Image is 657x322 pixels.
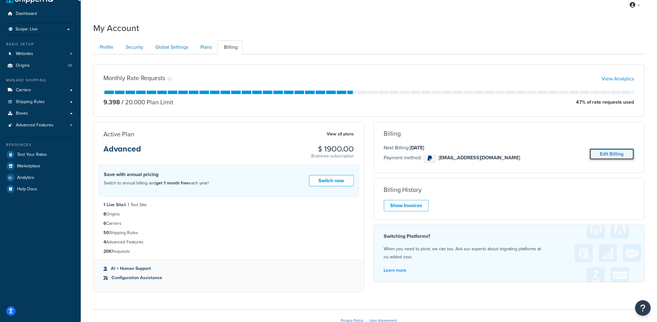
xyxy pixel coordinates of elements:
p: 20.000 Plan Limit [120,98,173,107]
h3: Monthly Rate Requests [103,75,165,81]
a: Carriers [5,84,76,96]
a: Global Settings [149,40,193,54]
li: Websites [5,48,76,60]
a: Help Docs [5,184,76,195]
strong: [DATE] [410,144,424,151]
h3: $ 1900.00 [312,145,354,153]
a: Billing [217,40,243,54]
a: Advanced Features 4 [5,120,76,131]
strong: 8 [103,211,106,217]
p: When you need to pivot, we can too. Ask our experts about migrating platforms at no added cost. [384,245,635,261]
span: / [121,98,124,107]
span: Boxes [16,111,28,116]
span: 4 [70,123,72,128]
span: 4 [70,51,72,57]
li: Configuration Assistance [103,274,354,281]
a: Test Your Rates [5,149,76,160]
span: Marketplace [17,164,40,169]
h3: Advanced [103,145,141,158]
h4: Save with annual pricing [104,171,209,178]
span: Shipping Rules [16,99,45,105]
span: Origins [16,63,30,68]
a: Profile [93,40,118,54]
a: Analytics [5,172,76,183]
a: Marketplace [5,161,76,172]
p: 9.398 [103,98,120,107]
a: Shipping Rules [5,96,76,108]
span: Carriers [16,88,31,93]
a: Security [119,40,148,54]
a: Dashboard [5,8,76,20]
h1: My Account [93,22,139,34]
a: Origins 39 [5,60,76,71]
a: Edit Billing [590,148,634,160]
span: Scope: Live [16,27,38,32]
strong: 20K [103,248,112,255]
a: Switch now [309,175,354,187]
li: Shipping Rules [103,229,354,236]
p: Next Billing: [384,144,520,152]
a: View all plans [327,130,354,138]
li: Origins [103,211,354,218]
li: Carriers [103,220,354,227]
p: Braintree subscription [312,153,354,159]
span: Test Your Rates [17,152,47,157]
li: & 1 Test Site [103,202,354,208]
li: Origins [5,60,76,71]
h3: Active Plan [103,131,134,138]
li: Requests [103,248,354,255]
h4: Switching Platforms? [384,233,635,240]
strong: 1 Live Site [103,202,124,208]
span: Dashboard [16,11,37,16]
a: Show Invoices [384,200,429,211]
h3: Billing [384,130,401,137]
span: Websites [16,51,33,57]
a: Boxes [5,108,76,119]
strong: 6 [103,220,106,227]
strong: 4 [103,239,106,245]
strong: [EMAIL_ADDRESS][DOMAIN_NAME] [439,154,520,161]
a: Learn more [384,267,407,274]
strong: get 1 month free [156,180,189,186]
p: 47 % of rate requests used [576,98,634,107]
li: AI + Human Support [103,265,354,272]
button: Open Resource Center [635,300,651,316]
span: 39 [68,63,72,68]
a: Plans [194,40,217,54]
div: Manage Shipping [5,78,76,83]
a: Websites 4 [5,48,76,60]
p: Payment method: [384,153,520,164]
a: View Analytics [602,75,634,82]
h3: Billing History [384,186,422,193]
span: Help Docs [17,187,37,192]
span: Analytics [17,175,34,180]
p: Switch to annual billing and each year! [104,179,209,187]
li: Advanced Features [5,120,76,131]
li: Advanced Features [103,239,354,246]
img: paypal-3deb45888e772a587c573a7884ac07e92f4cafcd24220d1590ef6c972d7d2309.png [424,154,436,162]
strong: 50 [103,229,109,236]
div: Basic Setup [5,42,76,47]
span: Advanced Features [16,123,53,128]
div: Resources [5,142,76,147]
